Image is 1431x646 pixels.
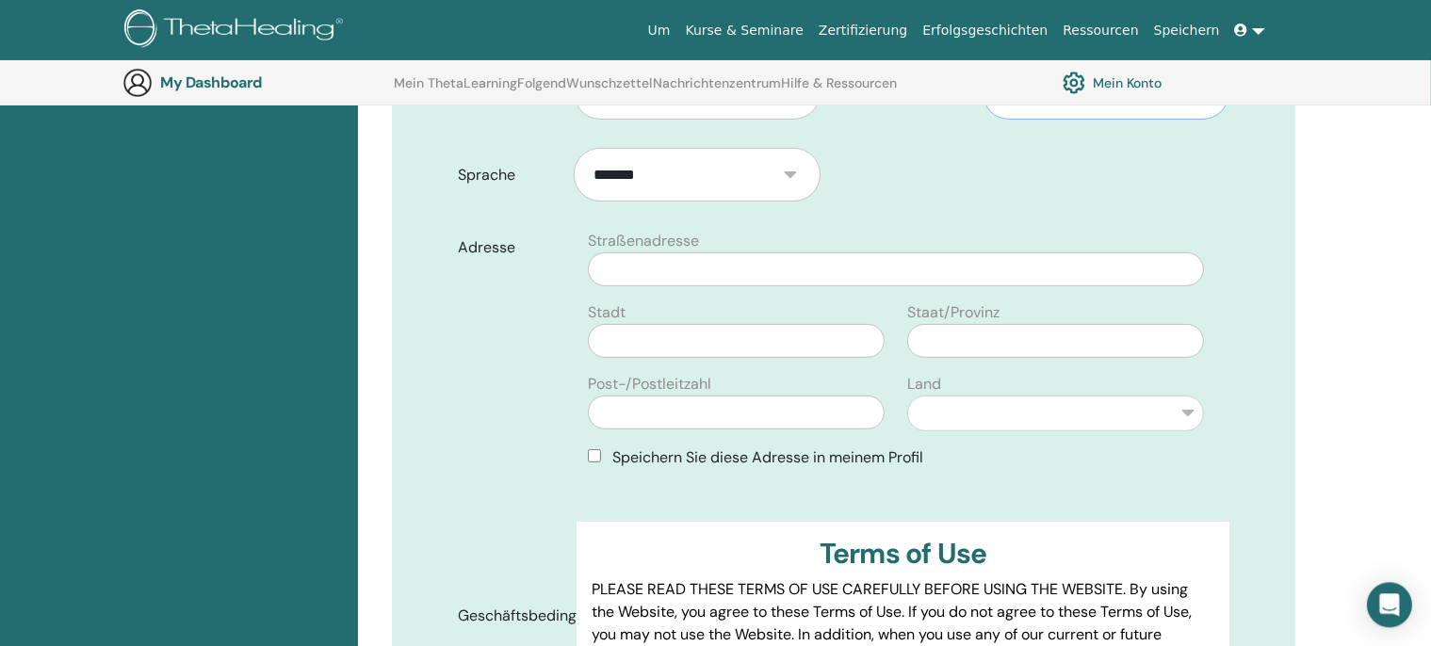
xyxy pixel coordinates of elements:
[588,301,626,324] label: Stadt
[160,73,349,91] h3: My Dashboard
[444,157,575,193] label: Sprache
[567,75,653,105] a: Wunschzettel
[612,447,923,467] span: Speichern Sie diese Adresse in meinem Profil
[907,373,941,396] label: Land
[1063,67,1162,99] a: Mein Konto
[444,598,577,634] label: Geschäftsbedingungen
[1063,67,1085,99] img: cog.svg
[907,301,1000,324] label: Staat/Provinz
[641,13,678,48] a: Um
[588,230,699,252] label: Straßenadresse
[1367,582,1412,627] div: Open Intercom Messenger
[444,230,577,266] label: Adresse
[592,537,1214,571] h3: Terms of Use
[811,13,915,48] a: Zertifizierung
[1146,13,1228,48] a: Speichern
[588,373,711,396] label: Post-/Postleitzahl
[124,9,350,52] img: logo.png
[653,75,781,105] a: Nachrichtenzentrum
[781,75,897,105] a: Hilfe & Ressourcen
[915,13,1055,48] a: Erfolgsgeschichten
[122,68,153,98] img: generic-user-icon.jpg
[678,13,811,48] a: Kurse & Seminare
[517,75,566,105] a: Folgend
[394,75,517,105] a: Mein ThetaLearning
[1055,13,1146,48] a: Ressourcen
